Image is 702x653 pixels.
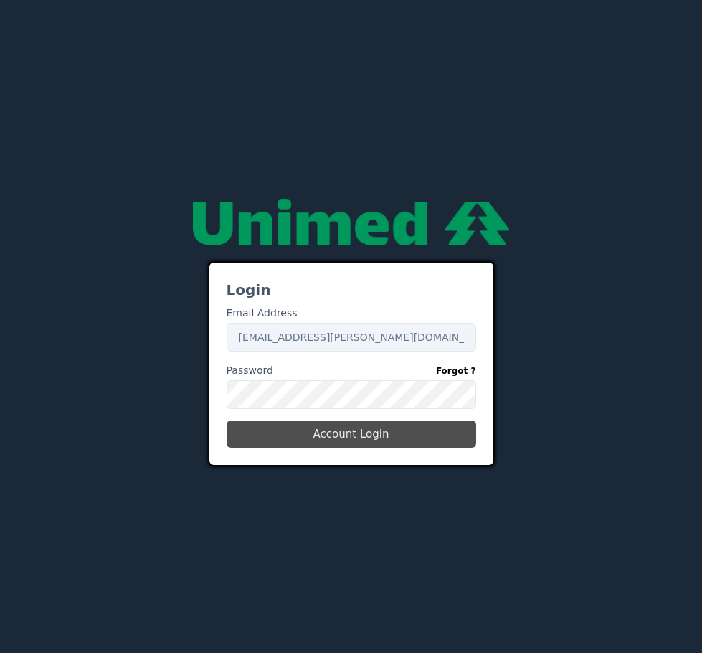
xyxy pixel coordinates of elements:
label: Email Address [227,306,298,321]
button: Account Login [227,421,476,448]
a: Forgot ? [436,363,476,378]
label: Password [227,363,476,378]
input: Enter your email [227,323,476,352]
img: null [193,199,510,245]
h3: Login [227,280,476,300]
